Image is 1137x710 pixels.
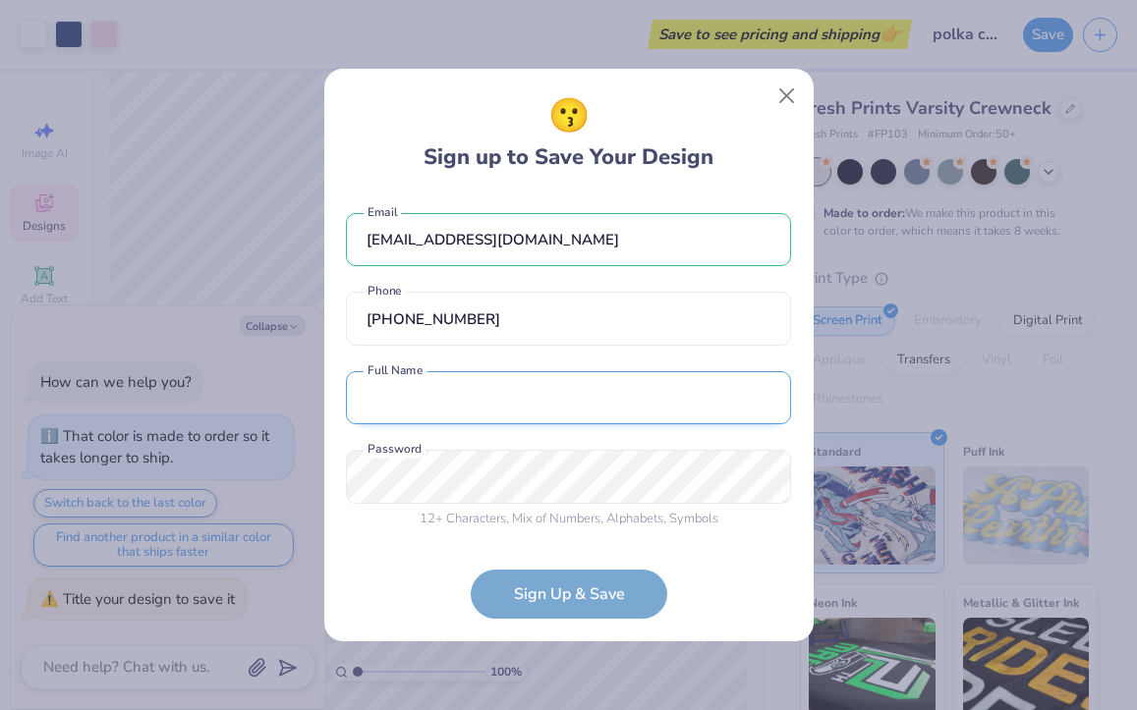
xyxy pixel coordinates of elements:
div: Sign up to Save Your Design [424,91,713,174]
button: Close [767,78,805,115]
span: Numbers [549,510,600,527]
span: 😗 [548,91,590,141]
span: Symbols [669,510,718,527]
span: 12 + Characters [420,510,506,527]
span: Alphabets [606,510,663,527]
div: , Mix of , , [346,510,791,529]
